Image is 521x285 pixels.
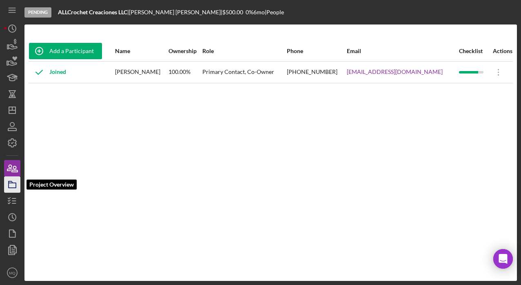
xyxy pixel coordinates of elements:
[202,62,286,82] div: Primary Contact, Co-Owner
[129,9,222,16] div: [PERSON_NAME] [PERSON_NAME] |
[253,9,265,16] div: 6 mo
[459,48,488,54] div: Checklist
[115,48,168,54] div: Name
[347,69,443,75] a: [EMAIL_ADDRESS][DOMAIN_NAME]
[49,43,94,59] div: Add a Participant
[9,271,15,275] text: MQ
[488,48,512,54] div: Actions
[287,48,346,54] div: Phone
[168,62,202,82] div: 100.00%
[29,62,66,82] div: Joined
[222,9,246,16] div: $500.00
[265,9,284,16] div: | People
[287,62,346,82] div: [PHONE_NUMBER]
[58,9,127,16] b: ALLCrochet Creaciones LLC
[4,265,20,281] button: MQ
[347,48,459,54] div: Email
[168,48,202,54] div: Ownership
[246,9,253,16] div: 0 %
[115,62,168,82] div: [PERSON_NAME]
[58,9,129,16] div: |
[202,48,286,54] div: Role
[24,7,51,18] div: Pending
[493,249,513,269] div: Open Intercom Messenger
[29,43,102,59] button: Add a Participant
